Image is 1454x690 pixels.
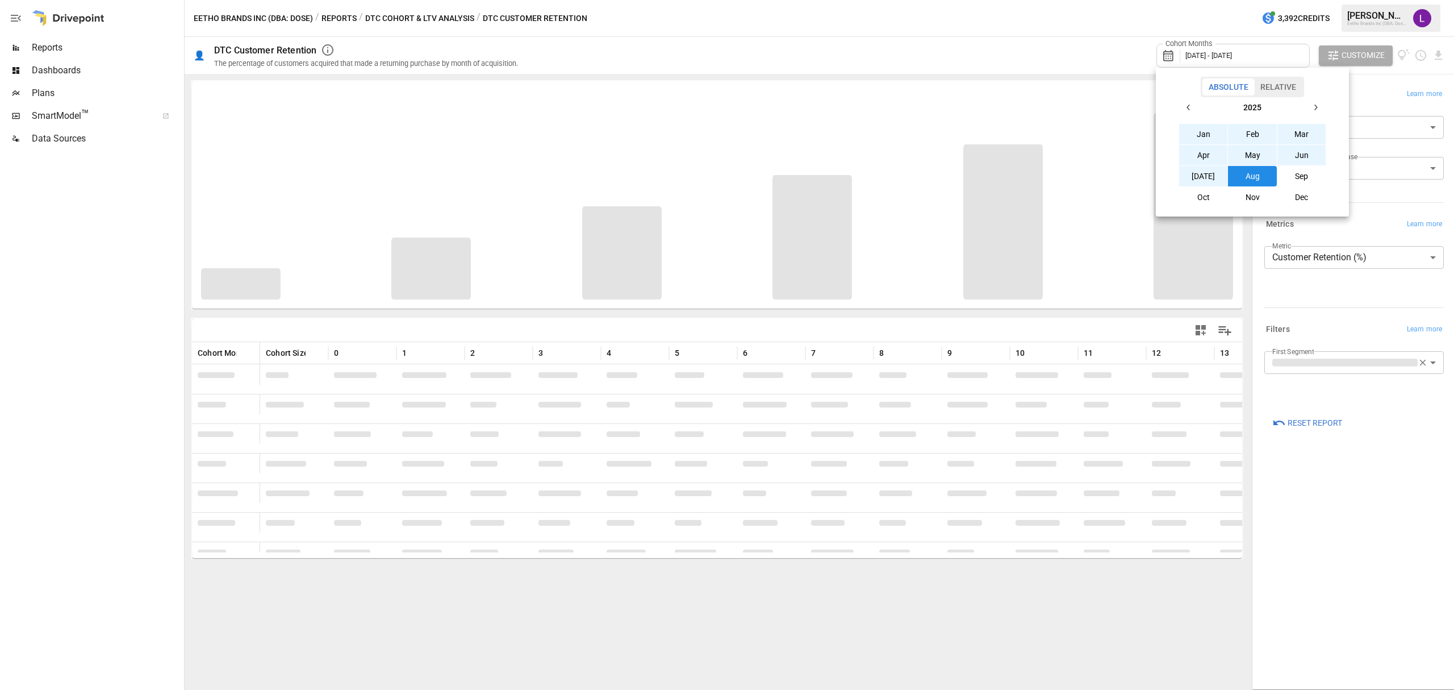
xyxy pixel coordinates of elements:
button: Relative [1254,78,1302,95]
button: Jun [1277,145,1326,165]
button: 2025 [1199,97,1305,118]
button: Aug [1228,166,1277,186]
button: Jan [1179,124,1228,144]
button: Mar [1277,124,1326,144]
button: Oct [1179,187,1228,207]
button: Absolute [1202,78,1255,95]
button: Dec [1277,187,1326,207]
button: Sep [1277,166,1326,186]
button: Apr [1179,145,1228,165]
button: Nov [1228,187,1277,207]
button: Feb [1228,124,1277,144]
button: May [1228,145,1277,165]
button: [DATE] [1179,166,1228,186]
